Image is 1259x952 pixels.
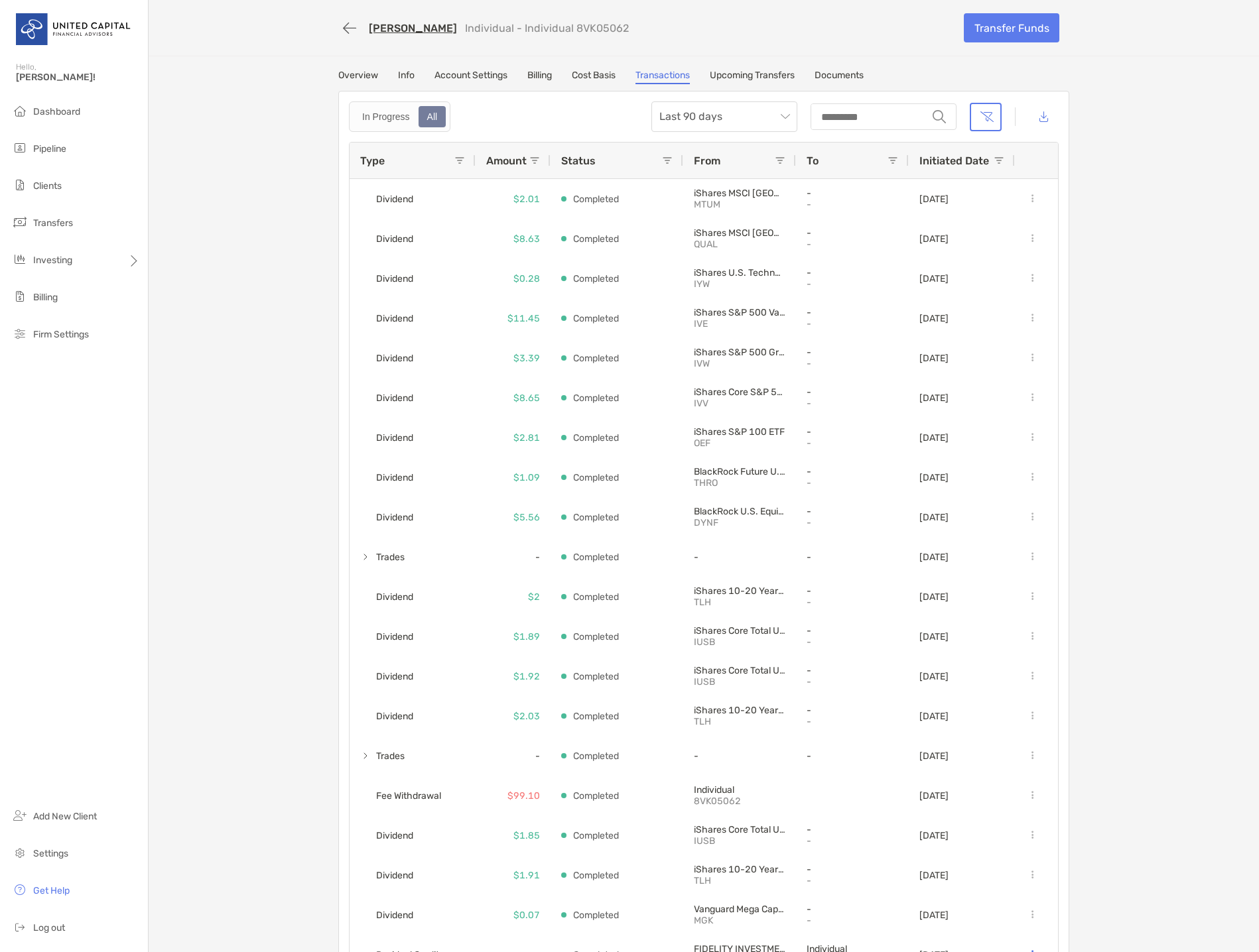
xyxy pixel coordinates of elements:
span: Dividend [376,666,413,687]
p: Vanguard Mega Cap Growth ETF [694,904,785,915]
div: In Progress [355,107,417,126]
p: $99.10 [507,788,540,804]
p: [DATE] [919,392,949,404]
p: $1.85 [513,827,540,844]
p: [DATE] [919,512,949,523]
img: transfers icon [12,214,28,230]
p: IVW [694,358,785,369]
span: From [694,154,720,167]
p: $8.63 [513,231,540,247]
img: dashboard icon [12,103,28,119]
div: All [420,107,445,126]
p: [DATE] [919,750,949,762]
p: iShares MSCI USA Momentum Factor ETF [694,188,785,199]
a: Billing [527,70,552,84]
p: MGK [694,915,785,926]
p: [DATE] [919,631,949,642]
span: Dividend [376,864,413,886]
p: Completed [573,310,619,327]
p: Completed [573,191,619,208]
p: - [807,387,898,398]
p: iShares S&P 500 Growth ETF [694,347,785,358]
p: - [807,227,898,239]
p: - [807,517,898,528]
p: [DATE] [919,472,949,483]
span: Dividend [376,904,413,926]
p: iShares Core Total USD Bond Market ETF [694,665,785,676]
p: [DATE] [919,711,949,722]
p: $1.91 [513,867,540,884]
span: To [807,154,819,167]
span: Initiated Date [919,154,989,167]
a: Overview [338,70,378,84]
p: - [694,750,785,762]
span: Dividend [376,268,413,290]
span: Dividend [376,347,413,369]
p: Individual - Individual 8VK05062 [465,22,629,34]
p: DYNF [694,517,785,528]
img: settings icon [12,845,28,861]
a: Documents [815,70,864,84]
p: iShares U.S. Technology ETF [694,267,785,278]
p: iShares MSCI USA Quality Factor ETF [694,227,785,239]
p: $2 [528,589,540,605]
p: - [807,347,898,358]
p: Completed [573,907,619,923]
p: [DATE] [919,910,949,921]
p: [DATE] [919,233,949,245]
a: Account Settings [434,70,507,84]
img: investing icon [12,251,28,267]
p: TLH [694,716,785,727]
p: [DATE] [919,353,949,364]
span: Dividend [376,228,413,250]
p: BlackRock U.S. Equity Factor Rotation ETF [694,506,785,517]
p: $1.89 [513,628,540,645]
span: Add New Client [33,811,97,822]
p: $2.01 [513,191,540,208]
p: Individual [694,784,785,796]
p: - [807,199,898,210]
p: iShares S&P 100 ETF [694,426,785,438]
p: $1.09 [513,469,540,486]
p: [DATE] [919,273,949,284]
img: add_new_client icon [12,807,28,823]
p: TLH [694,875,785,886]
p: MTUM [694,199,785,210]
p: Completed [573,231,619,247]
p: Completed [573,788,619,804]
p: [DATE] [919,432,949,444]
p: Completed [573,549,619,565]
p: IVE [694,318,785,329]
p: - [807,625,898,636]
span: Trades [376,745,405,767]
p: $2.81 [513,430,540,446]
p: $11.45 [507,310,540,327]
p: Completed [573,509,619,526]
span: Trades [376,546,405,568]
p: - [807,750,898,762]
p: - [807,318,898,329]
p: IVV [694,398,785,409]
span: Amount [486,154,527,167]
p: iShares 10-20 Year Treasury Bond ETF [694,585,785,597]
p: $0.07 [513,907,540,923]
p: - [807,278,898,290]
span: Pipeline [33,143,66,154]
img: input icon [933,110,946,123]
a: Transactions [635,70,690,84]
p: - [807,835,898,847]
span: Firm Settings [33,329,89,340]
p: - [807,875,898,886]
p: Completed [573,708,619,725]
p: - [807,585,898,597]
p: - [807,676,898,687]
p: iShares S&P 500 Value ETF [694,307,785,318]
p: IUSB [694,676,785,687]
p: [DATE] [919,830,949,841]
span: Billing [33,292,58,303]
p: - [807,665,898,676]
p: $2.03 [513,708,540,725]
p: THRO [694,477,785,489]
p: - [807,552,898,563]
p: - [807,824,898,835]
